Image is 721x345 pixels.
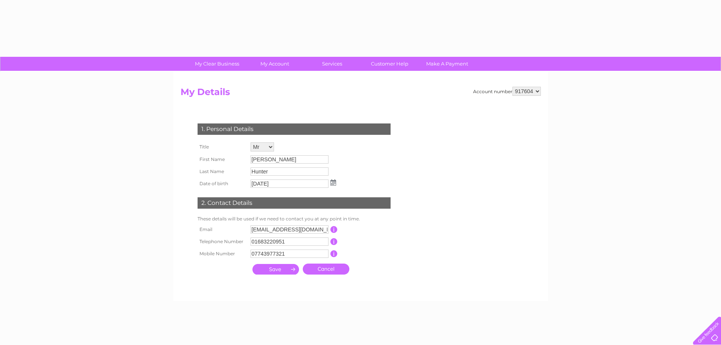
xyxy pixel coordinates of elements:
[181,87,541,101] h2: My Details
[330,226,338,233] input: Information
[252,264,299,275] input: Submit
[198,123,391,135] div: 1. Personal Details
[196,248,249,260] th: Mobile Number
[303,264,349,275] a: Cancel
[473,87,541,96] div: Account number
[196,140,249,153] th: Title
[196,214,392,223] td: These details will be used if we need to contact you at any point in time.
[301,57,363,71] a: Services
[416,57,478,71] a: Make A Payment
[330,180,336,186] img: ...
[198,197,391,209] div: 2. Contact Details
[330,250,338,257] input: Information
[196,223,249,236] th: Email
[243,57,306,71] a: My Account
[196,236,249,248] th: Telephone Number
[196,153,249,165] th: First Name
[196,165,249,178] th: Last Name
[186,57,248,71] a: My Clear Business
[196,178,249,190] th: Date of birth
[358,57,421,71] a: Customer Help
[330,238,338,245] input: Information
